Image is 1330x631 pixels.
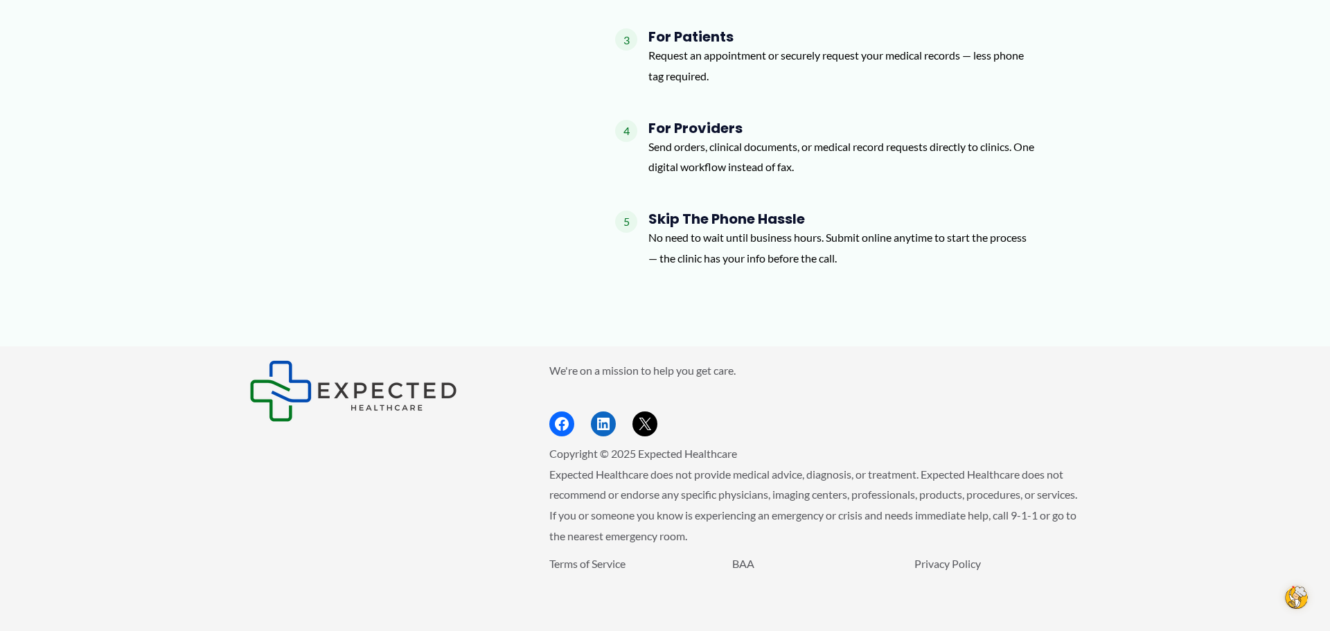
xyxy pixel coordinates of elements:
[615,120,637,142] span: 4
[648,120,1036,136] h4: For Providers
[615,211,637,233] span: 5
[914,557,981,570] a: Privacy Policy
[549,360,1081,437] aside: Footer Widget 2
[648,211,1036,227] h4: Skip the Phone Hassle
[615,28,637,51] span: 3
[549,468,1077,542] span: Expected Healthcare does not provide medical advice, diagnosis, or treatment. Expected Healthcare...
[648,227,1036,268] p: No need to wait until business hours. Submit online anytime to start the process — the clinic has...
[549,360,1081,381] p: We're on a mission to help you get care.
[732,557,754,570] a: BAA
[648,45,1036,86] p: Request an appointment or securely request your medical records — less phone tag required.
[249,360,457,422] img: Expected Healthcare Logo - side, dark font, small
[648,136,1036,177] p: Send orders, clinical documents, or medical record requests directly to clinics. One digital work...
[648,28,1036,45] h4: For Patients
[549,557,626,570] a: Terms of Service
[549,447,737,460] span: Copyright © 2025 Expected Healthcare
[549,553,1081,605] aside: Footer Widget 3
[249,360,515,422] aside: Footer Widget 1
